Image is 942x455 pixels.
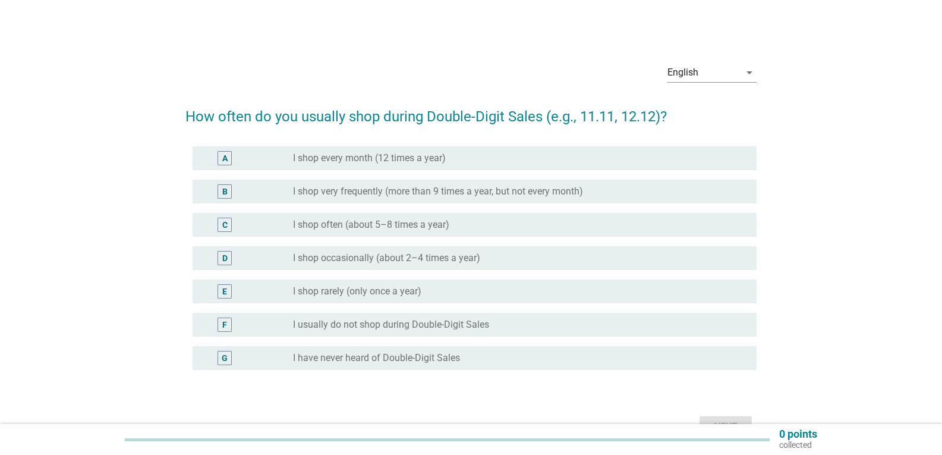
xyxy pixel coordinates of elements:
label: I shop every month (12 times a year) [293,152,446,164]
div: C [222,219,228,231]
i: arrow_drop_down [742,65,757,80]
label: I usually do not shop during Double-Digit Sales [293,319,489,331]
div: D [222,252,228,265]
label: I shop very frequently (more than 9 times a year, but not every month) [293,186,583,197]
div: B [222,186,228,198]
div: E [222,285,227,298]
label: I shop often (about 5–8 times a year) [293,219,449,231]
div: A [222,152,228,165]
p: 0 points [779,429,817,440]
label: I shop occasionally (about 2–4 times a year) [293,252,480,264]
div: English [667,67,698,78]
div: F [222,319,227,331]
p: collected [779,440,817,450]
h2: How often do you usually shop during Double-Digit Sales (e.g., 11.11, 12.12)? [185,94,757,127]
div: G [222,352,228,365]
label: I have never heard of Double-Digit Sales [293,352,460,364]
label: I shop rarely (only once a year) [293,285,421,297]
